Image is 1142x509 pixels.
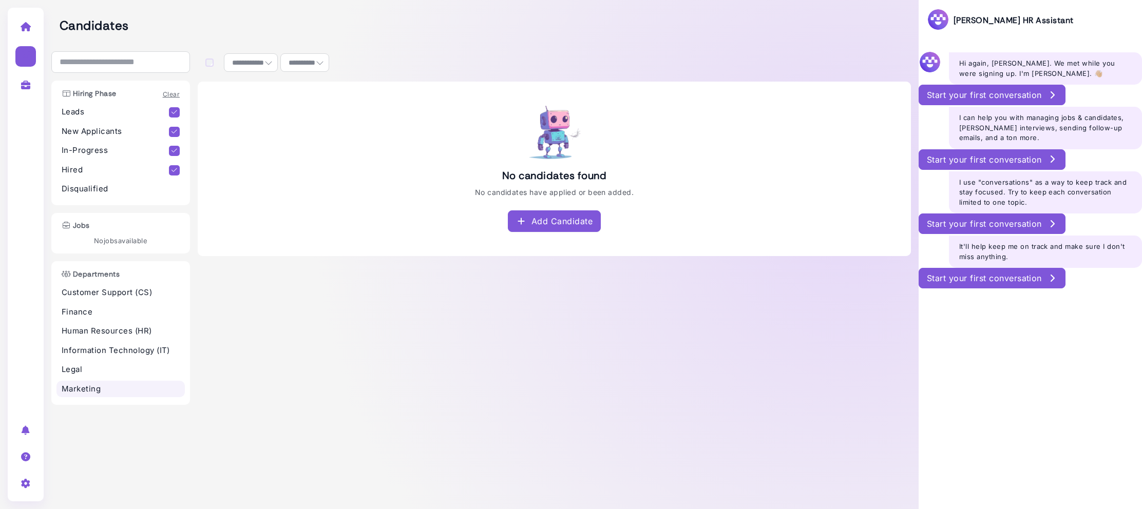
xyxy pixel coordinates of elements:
[163,90,180,98] a: Clear
[949,52,1142,85] div: Hi again, [PERSON_NAME]. We met while you were signing up. I'm [PERSON_NAME]. 👋🏼
[62,364,180,376] p: Legal
[60,18,911,33] h2: Candidates
[919,85,1065,105] button: Start your first conversation
[62,106,169,118] p: Leads
[62,236,180,246] p: No jobs available
[56,270,125,279] h3: Departments
[62,325,180,337] p: Human Resources (HR)
[475,187,634,198] p: No candidates have applied or been added.
[56,89,122,98] h3: Hiring Phase
[56,221,95,230] h3: Jobs
[949,171,1142,214] div: I use "conversations" as a way to keep track and stay focused. Try to keep each conversation limi...
[62,126,169,138] p: New Applicants
[919,213,1065,234] button: Start your first conversation
[919,149,1065,170] button: Start your first conversation
[516,215,593,227] div: Add Candidate
[62,164,169,176] p: Hired
[927,89,1057,101] div: Start your first conversation
[927,8,1073,32] h3: [PERSON_NAME] HR Assistant
[927,218,1057,230] div: Start your first conversation
[919,268,1065,288] button: Start your first conversation
[62,383,180,395] p: Marketing
[927,272,1057,284] div: Start your first conversation
[62,306,180,318] p: Finance
[529,106,580,160] img: Robot in business suit
[502,169,606,182] h2: No candidates found
[62,287,180,299] p: Customer Support (CS)
[949,107,1142,149] div: I can help you with managing jobs & candidates, [PERSON_NAME] interviews, sending follow-up email...
[927,153,1057,166] div: Start your first conversation
[62,145,169,156] p: In-Progress
[508,210,601,232] button: Add Candidate
[949,236,1142,268] div: It'll help keep me on track and make sure I don't miss anything.
[62,345,180,357] p: Information Technology (IT)
[62,183,180,195] p: Disqualified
